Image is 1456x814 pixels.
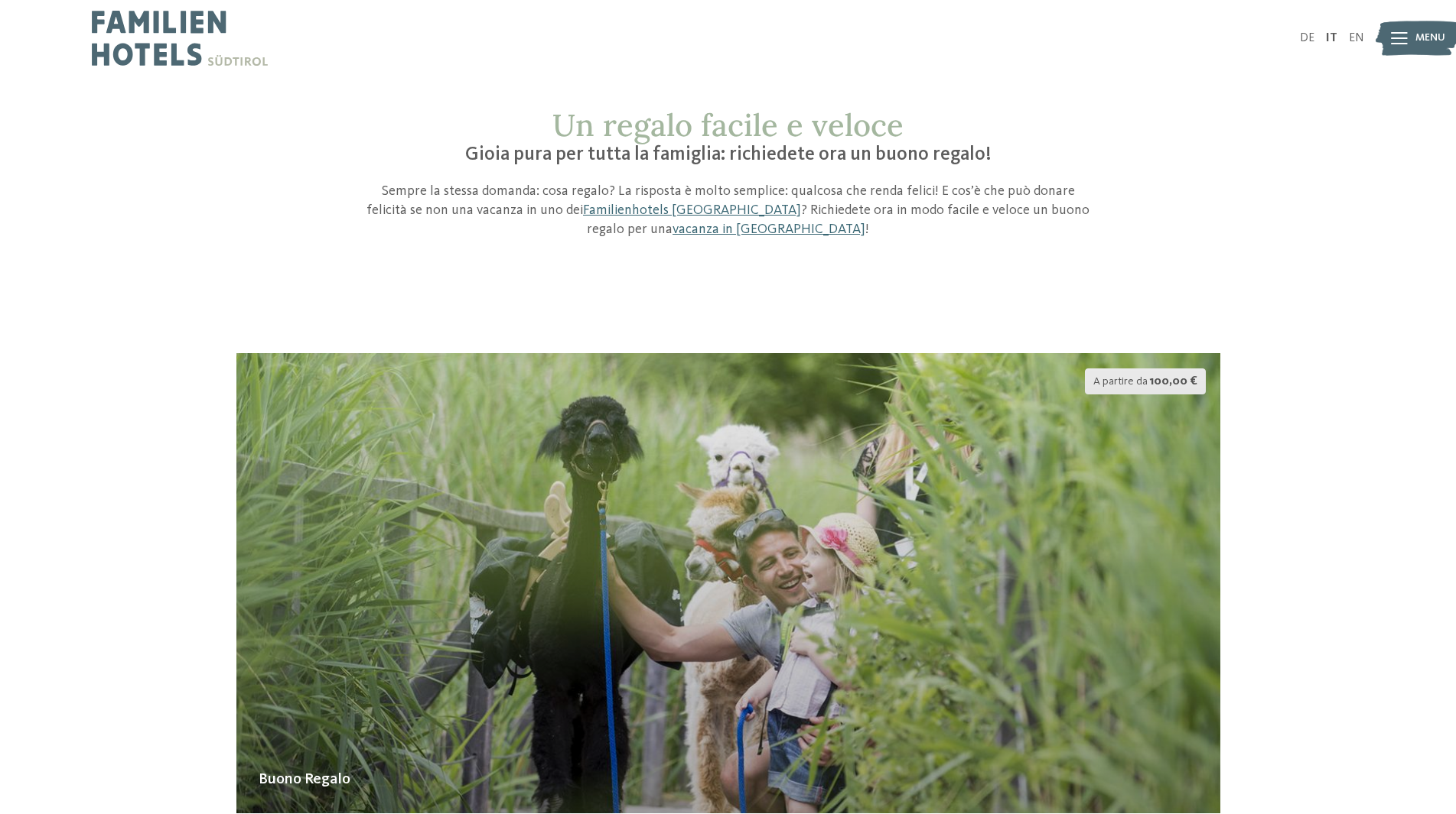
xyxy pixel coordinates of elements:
[465,145,992,164] span: Gioia pura per tutta la famiglia: richiedete ora un buono regalo!
[1326,32,1337,44] a: IT
[1415,31,1445,46] span: Menu
[1300,32,1314,44] a: DE
[583,203,801,217] a: Familienhotels [GEOGRAPHIC_DATA]
[552,105,904,144] span: Un regalo facile e veloce
[673,222,865,236] a: vacanza in [GEOGRAPHIC_DATA]
[365,182,1092,240] p: Sempre la stessa domanda: cosa regalo? La risposta è molto semplice: qualcosa che renda felici! E...
[1349,32,1364,44] a: EN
